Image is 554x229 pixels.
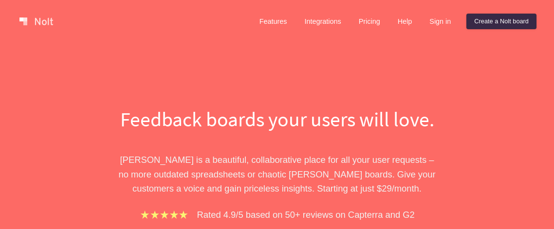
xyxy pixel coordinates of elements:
[422,14,459,29] a: Sign in
[109,153,445,195] p: [PERSON_NAME] is a beautiful, collaborative place for all your user requests – no more outdated s...
[390,14,420,29] a: Help
[296,14,349,29] a: Integrations
[109,105,445,133] h1: Feedback boards your users will love.
[351,14,388,29] a: Pricing
[139,209,189,220] img: stars.b067e34983.png
[252,14,295,29] a: Features
[466,14,536,29] a: Create a Nolt board
[197,208,415,222] p: Rated 4.9/5 based on 50+ reviews on Capterra and G2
